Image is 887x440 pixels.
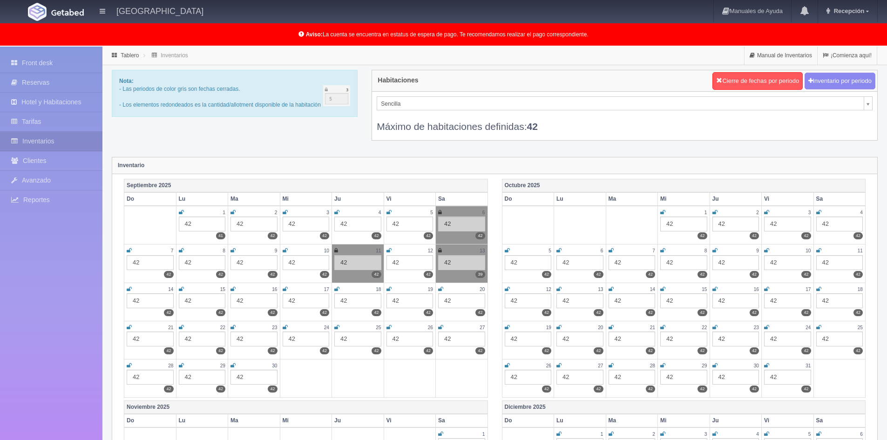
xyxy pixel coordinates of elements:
[323,85,351,106] img: cutoff.png
[801,309,811,316] label: 42
[475,309,485,316] label: 42
[179,217,226,231] div: 42
[754,363,759,368] small: 30
[275,248,278,253] small: 9
[324,325,329,330] small: 24
[598,363,603,368] small: 27
[542,386,551,393] label: 42
[801,232,811,239] label: 42
[51,9,84,16] img: Getabed
[272,363,277,368] small: 30
[646,309,655,316] label: 42
[660,255,707,270] div: 42
[475,271,485,278] label: 39
[112,70,358,117] div: - Las periodos de color gris son fechas cerradas. - Los elementos redondeados es la cantidad/allo...
[650,363,655,368] small: 28
[609,370,656,385] div: 42
[813,192,866,206] th: Sa
[176,414,228,427] th: Lu
[594,347,603,354] label: 42
[438,332,485,346] div: 42
[324,287,329,292] small: 17
[697,347,707,354] label: 42
[475,232,485,239] label: 42
[750,232,759,239] label: 42
[598,287,603,292] small: 13
[386,332,433,346] div: 42
[853,271,863,278] label: 42
[230,332,278,346] div: 42
[268,386,277,393] label: 42
[424,271,433,278] label: 42
[179,255,226,270] div: 42
[818,47,877,65] a: ¡Comienza aquí!
[750,309,759,316] label: 42
[216,271,225,278] label: 42
[272,325,277,330] small: 23
[161,52,188,59] a: Inventarios
[220,363,225,368] small: 29
[750,347,759,354] label: 42
[697,232,707,239] label: 42
[556,332,603,346] div: 42
[372,347,381,354] label: 42
[430,210,433,215] small: 5
[381,97,860,111] span: Sencilla
[428,248,433,253] small: 12
[712,217,759,231] div: 42
[164,309,173,316] label: 42
[858,287,863,292] small: 18
[386,255,433,270] div: 42
[594,309,603,316] label: 42
[377,110,873,133] div: Máximo de habitaciones definidas:
[124,179,488,192] th: Septiembre 2025
[164,271,173,278] label: 42
[712,255,759,270] div: 42
[853,232,863,239] label: 42
[372,232,381,239] label: 42
[230,370,278,385] div: 42
[712,370,759,385] div: 42
[801,386,811,393] label: 42
[379,210,381,215] small: 4
[436,192,488,206] th: Sa
[438,217,485,231] div: 42
[438,255,485,270] div: 42
[756,432,759,437] small: 4
[750,386,759,393] label: 42
[601,248,603,253] small: 6
[816,217,863,231] div: 42
[756,210,759,215] small: 2
[764,332,811,346] div: 42
[230,255,278,270] div: 42
[480,325,485,330] small: 27
[646,271,655,278] label: 42
[502,400,866,414] th: Diciembre 2025
[171,248,174,253] small: 7
[860,432,863,437] small: 6
[216,347,225,354] label: 42
[806,363,811,368] small: 31
[376,287,381,292] small: 18
[306,31,323,38] b: Aviso:
[660,293,707,308] div: 42
[116,5,203,16] h4: [GEOGRAPHIC_DATA]
[280,192,332,206] th: Mi
[332,192,384,206] th: Ju
[710,414,762,427] th: Ju
[710,192,762,206] th: Ju
[801,271,811,278] label: 42
[756,248,759,253] small: 9
[858,248,863,253] small: 11
[124,414,176,427] th: Do
[216,309,225,316] label: 42
[697,309,707,316] label: 42
[542,271,551,278] label: 42
[860,210,863,215] small: 4
[228,414,280,427] th: Ma
[652,432,655,437] small: 2
[428,325,433,330] small: 26
[594,386,603,393] label: 42
[268,347,277,354] label: 42
[164,386,173,393] label: 42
